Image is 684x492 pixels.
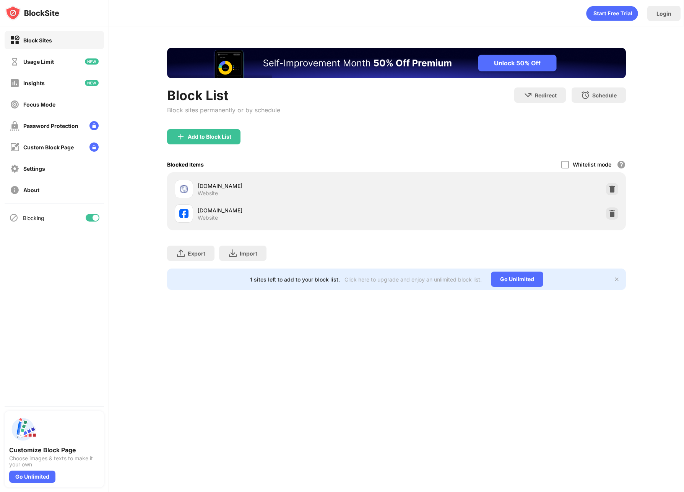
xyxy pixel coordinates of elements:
[10,121,19,131] img: password-protection-off.svg
[198,190,218,197] div: Website
[179,184,188,194] img: favicons
[10,164,19,173] img: settings-off.svg
[23,123,78,129] div: Password Protection
[23,165,45,172] div: Settings
[198,182,396,190] div: [DOMAIN_NAME]
[10,78,19,88] img: insights-off.svg
[89,121,99,130] img: lock-menu.svg
[23,187,39,193] div: About
[179,209,188,218] img: favicons
[23,37,52,44] div: Block Sites
[535,92,557,99] div: Redirect
[167,161,204,168] div: Blocked Items
[23,58,54,65] div: Usage Limit
[23,144,74,151] div: Custom Block Page
[9,416,37,443] img: push-custom-page.svg
[344,276,482,283] div: Click here to upgrade and enjoy an unlimited block list.
[586,6,638,21] div: animation
[5,5,59,21] img: logo-blocksite.svg
[9,446,99,454] div: Customize Block Page
[23,101,55,108] div: Focus Mode
[592,92,617,99] div: Schedule
[9,471,55,483] div: Go Unlimited
[10,100,19,109] img: focus-off.svg
[10,142,19,152] img: customize-block-page-off.svg
[614,276,620,282] img: x-button.svg
[250,276,340,283] div: 1 sites left to add to your block list.
[85,80,99,86] img: new-icon.svg
[167,48,626,78] iframe: Banner
[10,36,19,45] img: block-on.svg
[167,106,280,114] div: Block sites permanently or by schedule
[23,215,44,221] div: Blocking
[198,206,396,214] div: [DOMAIN_NAME]
[23,80,45,86] div: Insights
[573,161,611,168] div: Whitelist mode
[10,57,19,66] img: time-usage-off.svg
[10,185,19,195] img: about-off.svg
[85,58,99,65] img: new-icon.svg
[9,455,99,468] div: Choose images & texts to make it your own
[240,250,257,257] div: Import
[198,214,218,221] div: Website
[656,10,671,17] div: Login
[89,142,99,152] img: lock-menu.svg
[188,250,205,257] div: Export
[188,134,231,140] div: Add to Block List
[491,272,543,287] div: Go Unlimited
[9,213,18,222] img: blocking-icon.svg
[167,87,280,103] div: Block List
